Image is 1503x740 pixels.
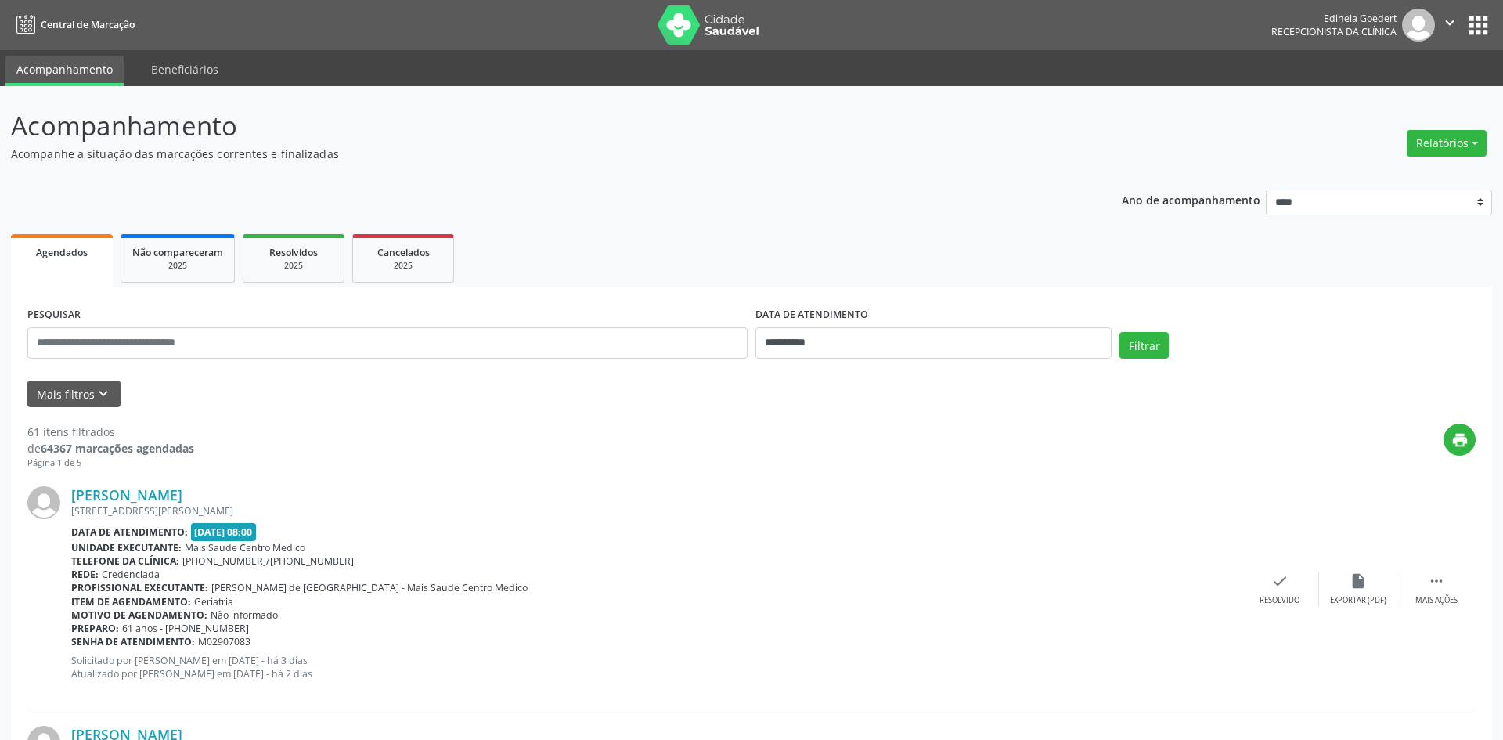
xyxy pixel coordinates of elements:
[185,541,305,554] span: Mais Saude Centro Medico
[1260,595,1299,606] div: Resolvido
[71,525,188,539] b: Data de atendimento:
[1441,14,1458,31] i: 
[377,246,430,259] span: Cancelados
[1465,12,1492,39] button: apps
[27,440,194,457] div: de
[211,608,278,622] span: Não informado
[132,260,223,272] div: 2025
[41,18,135,31] span: Central de Marcação
[36,246,88,259] span: Agendados
[11,12,135,38] a: Central de Marcação
[140,56,229,83] a: Beneficiários
[1435,9,1465,42] button: 
[1271,12,1397,25] div: Edineia Goedert
[102,568,160,581] span: Credenciada
[269,246,318,259] span: Resolvidos
[71,608,207,622] b: Motivo de agendamento:
[11,106,1047,146] p: Acompanhamento
[71,554,179,568] b: Telefone da clínica:
[1350,572,1367,590] i: insert_drive_file
[211,581,528,594] span: [PERSON_NAME] de [GEOGRAPHIC_DATA] - Mais Saude Centro Medico
[132,246,223,259] span: Não compareceram
[11,146,1047,162] p: Acompanhe a situação das marcações correntes e finalizadas
[182,554,354,568] span: [PHONE_NUMBER]/[PHONE_NUMBER]
[95,385,112,402] i: keyboard_arrow_down
[1444,424,1476,456] button: print
[71,541,182,554] b: Unidade executante:
[191,523,257,541] span: [DATE] 08:00
[254,260,333,272] div: 2025
[71,504,1241,518] div: [STREET_ADDRESS][PERSON_NAME]
[1271,25,1397,38] span: Recepcionista da clínica
[71,595,191,608] b: Item de agendamento:
[71,486,182,504] a: [PERSON_NAME]
[27,381,121,408] button: Mais filtroskeyboard_arrow_down
[198,635,250,648] span: M02907083
[27,424,194,440] div: 61 itens filtrados
[1119,332,1169,359] button: Filtrar
[755,303,868,327] label: DATA DE ATENDIMENTO
[71,581,208,594] b: Profissional executante:
[1271,572,1289,590] i: check
[194,595,233,608] span: Geriatria
[1451,431,1469,449] i: print
[41,441,194,456] strong: 64367 marcações agendadas
[71,654,1241,680] p: Solicitado por [PERSON_NAME] em [DATE] - há 3 dias Atualizado por [PERSON_NAME] em [DATE] - há 2 ...
[27,486,60,519] img: img
[27,303,81,327] label: PESQUISAR
[1407,130,1487,157] button: Relatórios
[1402,9,1435,42] img: img
[364,260,442,272] div: 2025
[122,622,249,635] span: 61 anos - [PHONE_NUMBER]
[27,457,194,470] div: Página 1 de 5
[1428,572,1445,590] i: 
[71,622,119,635] b: Preparo:
[71,568,99,581] b: Rede:
[5,56,124,86] a: Acompanhamento
[1415,595,1458,606] div: Mais ações
[1330,595,1386,606] div: Exportar (PDF)
[1122,190,1260,209] p: Ano de acompanhamento
[71,635,195,648] b: Senha de atendimento:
